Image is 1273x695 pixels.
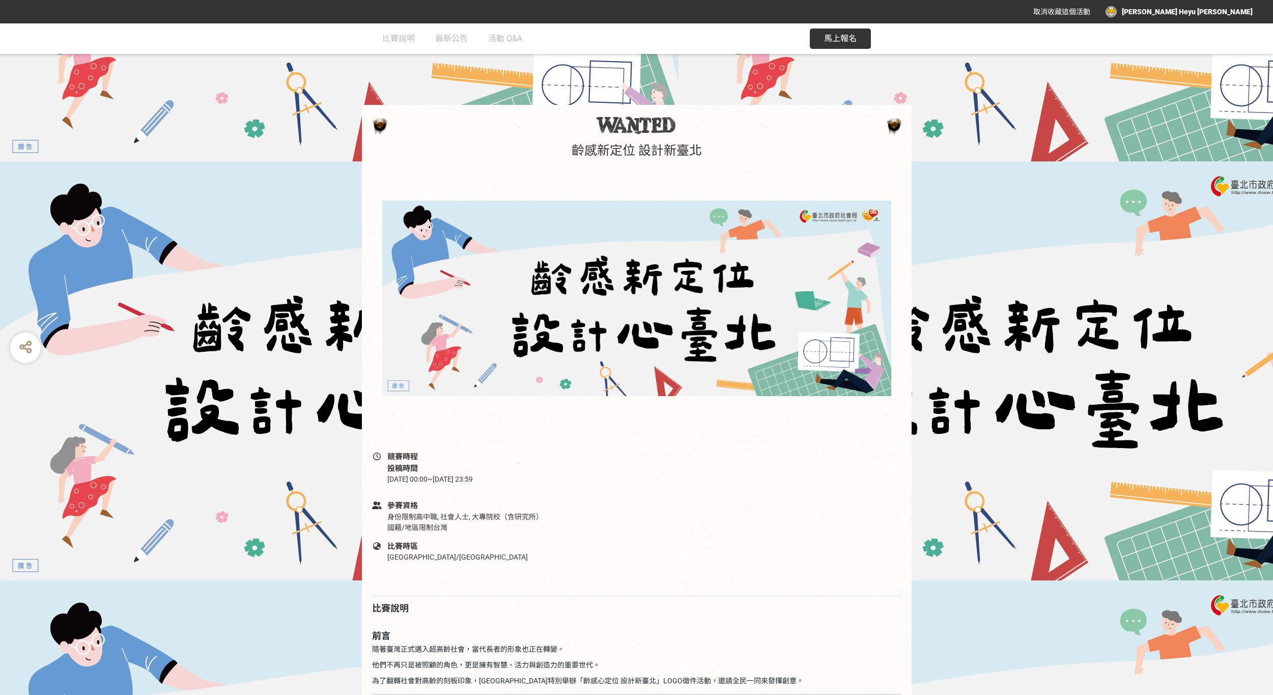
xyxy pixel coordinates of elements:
[372,661,600,669] span: 他們不再只是被照顧的角色，更是擁有智慧、活力與創造力的重要世代。
[382,166,891,431] img: 齡感新定位 設計新臺北
[428,475,433,483] span: ~
[387,553,528,561] span: [GEOGRAPHIC_DATA]/[GEOGRAPHIC_DATA]
[488,23,522,54] a: 活動 Q&A
[1033,8,1090,16] span: 取消收藏這個活動
[387,452,418,461] span: 競賽時程
[387,501,418,510] span: 參賽資格
[387,523,433,532] span: 國籍/地區限制
[488,34,522,43] span: 活動 Q&A
[416,513,543,521] span: 高中職, 社會人士, 大專院校（含研究所）
[372,645,564,653] span: 隨著臺灣正式邁入超高齡社會，當代長者的形象也正在轉變。
[596,116,677,134] img: 齡感新定位 設計新臺北
[372,630,390,641] strong: 前言
[387,464,418,473] span: 投稿時間
[433,475,473,483] span: [DATE] 23:59
[387,475,428,483] span: [DATE] 00:00
[382,23,415,54] a: 比賽說明
[435,34,468,43] span: 最新公告
[824,34,857,43] span: 馬上報名
[372,601,901,615] div: 比賽說明
[387,513,416,521] span: 身份限制
[382,34,415,43] span: 比賽說明
[387,542,418,551] span: 比賽時區
[372,677,804,685] span: 為了翻轉社會對高齡的刻板印象，[GEOGRAPHIC_DATA]特別舉辦「齡感心定位 設計新臺北」LOGO徵件活動，邀請全民一同來發揮創意。
[433,523,447,532] span: 台灣
[810,29,871,49] button: 馬上報名
[435,23,468,54] a: 最新公告
[372,143,901,158] h1: 齡感新定位 設計新臺北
